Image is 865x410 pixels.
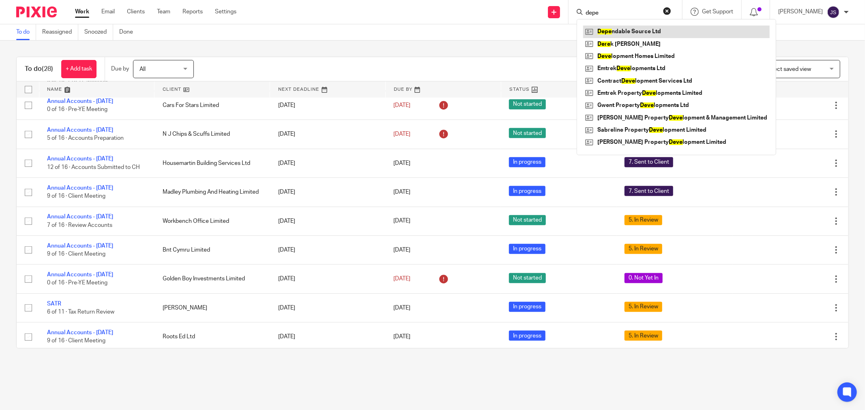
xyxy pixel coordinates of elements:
[25,65,53,73] h1: To do
[47,222,112,228] span: 7 of 16 · Review Accounts
[155,149,270,177] td: Housemartin Building Services Ltd
[663,7,671,15] button: Clear
[111,65,129,73] p: Due by
[155,178,270,207] td: Madley Plumbing And Heating Limited
[393,334,410,340] span: [DATE]
[393,131,410,137] span: [DATE]
[702,9,733,15] span: Get Support
[84,24,113,40] a: Snoozed
[47,330,113,335] a: Annual Accounts - [DATE]
[47,164,140,170] span: 12 of 16 · Accounts Submitted to CH
[625,215,662,225] span: 5. In Review
[393,102,410,108] span: [DATE]
[182,8,203,16] a: Reports
[509,244,545,254] span: In progress
[47,136,124,141] span: 5 of 16 · Accounts Preparation
[393,189,410,195] span: [DATE]
[155,207,270,235] td: Workbench Office Limited
[393,218,410,224] span: [DATE]
[47,280,107,286] span: 0 of 16 · Pre-YE Meeting
[393,276,410,282] span: [DATE]
[47,107,107,112] span: 0 of 16 · Pre-YE Meeting
[270,120,386,149] td: [DATE]
[155,235,270,264] td: Bnt Cymru Limited
[270,235,386,264] td: [DATE]
[270,293,386,322] td: [DATE]
[625,331,662,341] span: 5. In Review
[778,8,823,16] p: [PERSON_NAME]
[155,120,270,149] td: N J Chips & Scuffs Limited
[155,322,270,351] td: Roots Ed Ltd
[42,66,53,72] span: (28)
[509,273,546,283] span: Not started
[42,24,78,40] a: Reassigned
[47,214,113,220] a: Annual Accounts - [DATE]
[625,186,673,196] span: 7. Sent to Client
[270,149,386,177] td: [DATE]
[509,157,545,167] span: In progress
[270,178,386,207] td: [DATE]
[47,156,113,162] a: Annual Accounts - [DATE]
[215,8,236,16] a: Settings
[393,247,410,253] span: [DATE]
[47,338,105,344] span: 9 of 16 · Client Meeting
[509,99,546,109] span: Not started
[157,8,170,16] a: Team
[509,302,545,312] span: In progress
[75,8,89,16] a: Work
[101,8,115,16] a: Email
[827,6,840,19] img: svg%3E
[127,8,145,16] a: Clients
[47,127,113,133] a: Annual Accounts - [DATE]
[47,193,105,199] span: 9 of 16 · Client Meeting
[625,302,662,312] span: 5. In Review
[47,251,105,257] span: 9 of 16 · Client Meeting
[270,91,386,120] td: [DATE]
[270,265,386,293] td: [DATE]
[47,185,113,191] a: Annual Accounts - [DATE]
[47,272,113,278] a: Annual Accounts - [DATE]
[16,24,36,40] a: To do
[625,244,662,254] span: 5. In Review
[16,6,57,17] img: Pixie
[119,24,139,40] a: Done
[270,322,386,351] td: [DATE]
[766,66,811,72] span: Select saved view
[585,10,658,17] input: Search
[47,98,113,104] a: Annual Accounts - [DATE]
[47,301,61,307] a: SATR
[155,265,270,293] td: Golden Boy Investments Limited
[625,273,663,283] span: 0. Not Yet In
[140,66,146,72] span: All
[393,160,410,166] span: [DATE]
[155,293,270,322] td: [PERSON_NAME]
[270,207,386,235] td: [DATE]
[509,128,546,138] span: Not started
[47,243,113,249] a: Annual Accounts - [DATE]
[47,309,114,315] span: 6 of 11 · Tax Return Review
[625,157,673,167] span: 7. Sent to Client
[155,91,270,120] td: Cars For Stars Limited
[61,60,97,78] a: + Add task
[509,215,546,225] span: Not started
[509,186,545,196] span: In progress
[393,305,410,311] span: [DATE]
[509,331,545,341] span: In progress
